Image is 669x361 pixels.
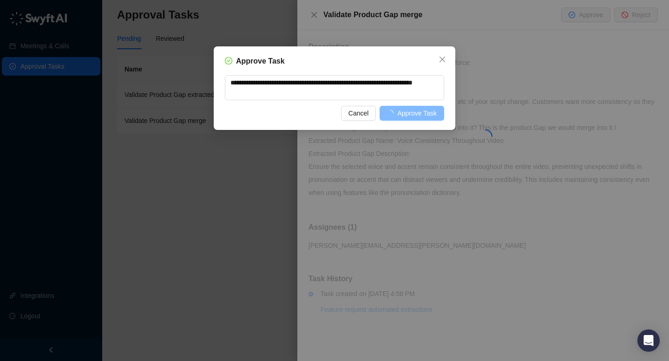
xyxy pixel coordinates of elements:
span: close [439,56,446,63]
span: Approve Task [397,108,437,118]
button: Approve Task [380,106,444,121]
span: check-circle [225,57,232,64]
span: Cancel [348,108,369,118]
div: Open Intercom Messenger [637,329,660,352]
button: Cancel [341,106,376,121]
button: Close [435,52,450,67]
span: loading [386,109,395,118]
h5: Approve Task [236,56,285,67]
